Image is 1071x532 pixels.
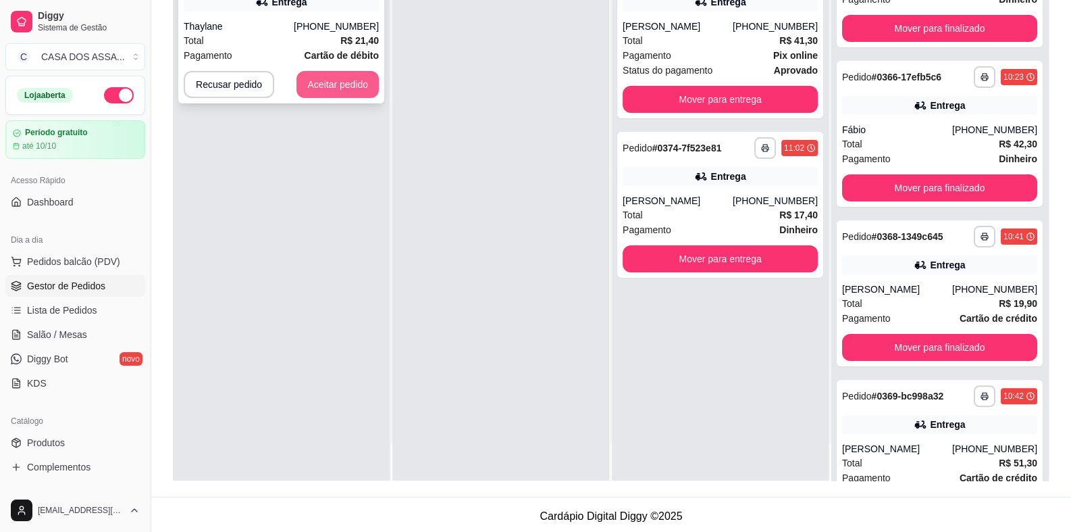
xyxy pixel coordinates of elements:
div: CASA DOS ASSA ... [41,50,125,64]
strong: # 0368-1349c645 [872,231,943,242]
div: 10:42 [1003,391,1024,402]
span: Pedido [842,72,872,82]
a: Dashboard [5,191,145,213]
button: Mover para entrega [623,245,818,272]
span: Total [184,33,204,48]
a: Lista de Pedidos [5,299,145,321]
a: Salão / Mesas [5,324,145,345]
div: Entrega [930,258,965,272]
article: Período gratuito [25,128,88,138]
div: 10:41 [1003,231,1024,242]
strong: R$ 41,30 [779,35,818,46]
div: Entrega [930,418,965,431]
span: Pedido [842,391,872,402]
strong: Pix online [773,50,818,61]
span: Produtos [27,436,65,450]
span: Pagamento [184,48,232,63]
strong: Cartão de crédito [960,313,1037,324]
div: 10:23 [1003,72,1024,82]
span: Gestor de Pedidos [27,279,105,293]
button: Recusar pedido [184,71,274,98]
div: [PERSON_NAME] [623,194,733,208]
span: Diggy [38,10,140,22]
button: Mover para finalizado [842,334,1037,361]
button: Aceitar pedido [296,71,379,98]
a: Complementos [5,456,145,478]
div: [PHONE_NUMBER] [294,20,379,33]
div: Entrega [710,170,746,183]
button: Pedidos balcão (PDV) [5,251,145,272]
button: [EMAIL_ADDRESS][DOMAIN_NAME] [5,494,145,527]
strong: R$ 17,40 [779,210,818,220]
strong: # 0369-bc998a32 [872,391,944,402]
strong: R$ 19,90 [999,298,1037,309]
button: Alterar Status [104,87,134,103]
a: Gestor de Pedidos [5,275,145,297]
span: Lista de Pedidos [27,304,97,317]
span: Pagamento [623,48,671,63]
strong: Dinheiro [779,224,818,235]
span: C [17,50,30,64]
div: Thaylane [184,20,294,33]
div: Dia a dia [5,229,145,251]
div: [PHONE_NUMBER] [733,194,818,208]
a: Diggy Botnovo [5,348,145,370]
span: Diggy Bot [27,352,68,366]
span: Complementos [27,460,90,474]
span: Pagamento [842,470,891,485]
strong: R$ 42,30 [999,139,1037,149]
div: Entrega [930,99,965,112]
a: Período gratuitoaté 10/10 [5,120,145,159]
div: Catálogo [5,410,145,432]
article: até 10/10 [22,141,56,151]
span: Pedido [842,231,872,242]
div: [PHONE_NUMBER] [733,20,818,33]
strong: R$ 51,30 [999,458,1037,468]
button: Select a team [5,43,145,70]
a: KDS [5,372,145,394]
span: Total [623,33,643,48]
a: DiggySistema de Gestão [5,5,145,38]
span: [EMAIL_ADDRESS][DOMAIN_NAME] [38,505,124,516]
span: Salão / Mesas [27,328,87,341]
span: Pedidos balcão (PDV) [27,255,120,268]
span: Status do pagamento [623,63,712,78]
div: [PERSON_NAME] [842,442,952,456]
span: KDS [27,377,47,390]
button: Mover para entrega [623,86,818,113]
span: Total [842,296,862,311]
strong: R$ 21,40 [340,35,379,46]
div: Loja aberta [17,88,73,103]
div: [PHONE_NUMBER] [952,123,1037,137]
div: Acesso Rápido [5,170,145,191]
span: Pagamento [842,151,891,166]
span: Sistema de Gestão [38,22,140,33]
strong: # 0366-17efb5c6 [872,72,942,82]
span: Pedido [623,143,652,153]
span: Total [623,208,643,222]
div: [PERSON_NAME] [842,283,952,296]
strong: Dinheiro [999,153,1037,164]
span: Total [842,137,862,151]
div: [PHONE_NUMBER] [952,442,1037,456]
strong: aprovado [774,65,818,76]
button: Mover para finalizado [842,15,1037,42]
div: 11:02 [784,143,804,153]
button: Mover para finalizado [842,174,1037,201]
div: Fábio [842,123,952,137]
span: Dashboard [27,195,74,209]
span: Pagamento [623,222,671,237]
span: Total [842,456,862,470]
span: Pagamento [842,311,891,326]
a: Produtos [5,432,145,454]
div: [PHONE_NUMBER] [952,283,1037,296]
div: [PERSON_NAME] [623,20,733,33]
strong: Cartão de crédito [960,473,1037,483]
strong: # 0374-7f523e81 [652,143,722,153]
strong: Cartão de débito [305,50,379,61]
